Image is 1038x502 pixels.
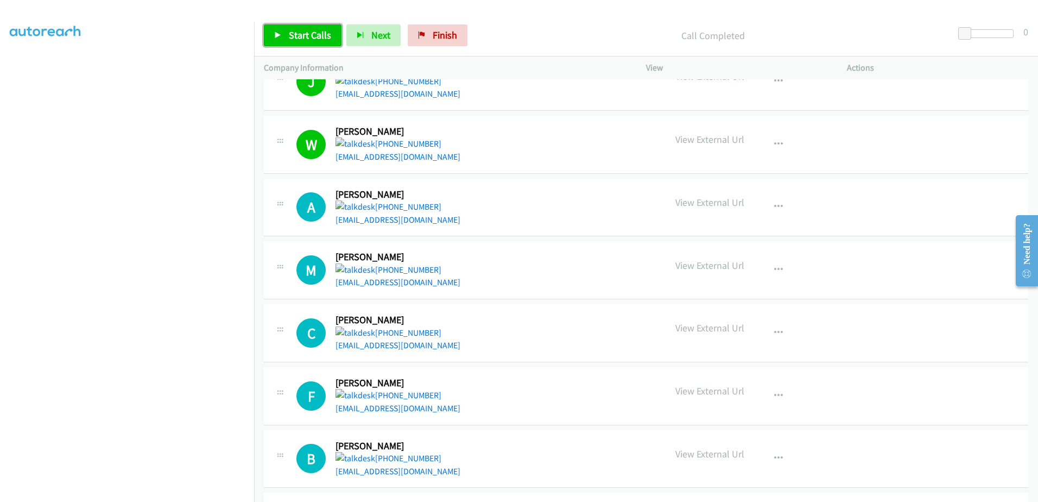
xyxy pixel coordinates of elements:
[336,314,449,327] h2: [PERSON_NAME]
[346,24,401,46] button: Next
[336,189,449,201] h2: [PERSON_NAME]
[336,403,460,413] a: [EMAIL_ADDRESS][DOMAIN_NAME]
[296,444,326,473] div: The call is yet to be attempted
[675,321,744,335] p: View External Url
[336,440,449,453] h2: [PERSON_NAME]
[847,61,1028,74] p: Actions
[336,75,375,88] img: talkdesk
[408,24,467,46] a: Finish
[296,255,326,285] h1: M
[296,381,326,411] div: The call is yet to be attempted
[296,318,326,348] div: The call is yet to be attempted
[646,61,827,74] p: View
[336,389,375,402] img: talkdesk
[675,132,744,147] p: View External Url
[1007,208,1038,294] iframe: Resource Center
[336,340,460,350] a: [EMAIL_ADDRESS][DOMAIN_NAME]
[675,384,744,398] p: View External Url
[336,452,375,465] img: talkdesk
[336,328,441,338] a: [PHONE_NUMBER]
[296,192,326,222] h1: A
[336,327,375,340] img: talkdesk
[264,61,626,74] p: Company Information
[1023,24,1028,39] div: 0
[371,29,390,41] span: Next
[296,67,326,96] h1: J
[433,29,457,41] span: Finish
[675,447,744,461] p: View External Url
[336,377,449,390] h2: [PERSON_NAME]
[336,200,375,214] img: talkdesk
[336,152,460,162] a: [EMAIL_ADDRESS][DOMAIN_NAME]
[336,263,375,277] img: talkdesk
[336,215,460,225] a: [EMAIL_ADDRESS][DOMAIN_NAME]
[296,318,326,348] h1: C
[336,251,449,263] h2: [PERSON_NAME]
[336,453,441,463] a: [PHONE_NUMBER]
[264,24,341,46] a: Start Calls
[482,28,944,43] p: Call Completed
[296,381,326,411] h1: F
[336,125,449,138] h2: [PERSON_NAME]
[336,76,441,86] a: [PHONE_NUMBER]
[336,89,460,99] a: [EMAIL_ADDRESS][DOMAIN_NAME]
[336,277,460,287] a: [EMAIL_ADDRESS][DOMAIN_NAME]
[336,466,460,476] a: [EMAIL_ADDRESS][DOMAIN_NAME]
[675,195,744,210] p: View External Url
[675,258,744,273] p: View External Url
[336,202,441,212] a: [PHONE_NUMBER]
[336,265,441,275] a: [PHONE_NUMBER]
[336,137,375,150] img: talkdesk
[289,29,331,41] span: Start Calls
[336,139,441,149] a: [PHONE_NUMBER]
[336,390,441,400] a: [PHONE_NUMBER]
[964,29,1014,38] div: Delay between calls (in seconds)
[296,130,326,159] h1: W
[296,444,326,473] h1: B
